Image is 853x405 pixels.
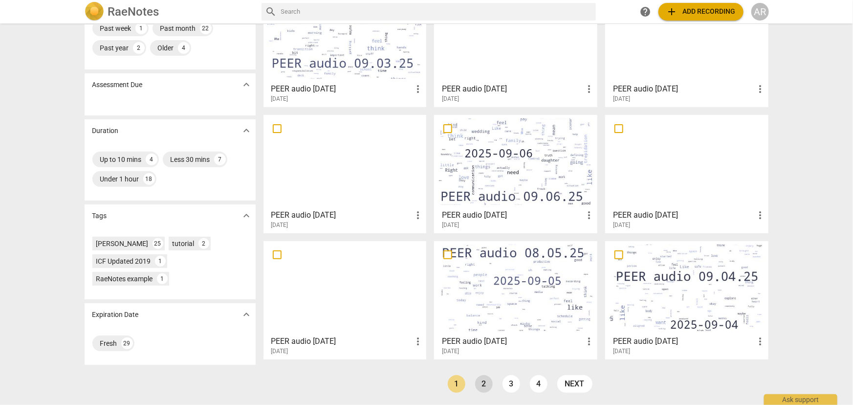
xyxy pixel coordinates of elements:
[271,347,288,356] span: [DATE]
[503,375,520,393] a: Page 3
[448,375,465,393] a: Page 1 is your current page
[239,123,254,138] button: Show more
[135,22,147,34] div: 1
[241,125,252,136] span: expand_more
[96,239,149,248] div: [PERSON_NAME]
[267,118,423,229] a: PEER audio [DATE][DATE]
[100,174,139,184] div: Under 1 hour
[442,83,583,95] h3: PEER audio 08.19.25
[666,6,678,18] span: add
[609,245,765,355] a: PEER audio [DATE][DATE]
[100,338,117,348] div: Fresh
[437,118,594,229] a: PEER audio [DATE][DATE]
[153,238,163,249] div: 25
[271,209,413,221] h3: PEER audio 09.08.25
[173,239,195,248] div: tutorial
[658,3,744,21] button: Upload
[442,347,459,356] span: [DATE]
[412,336,424,347] span: more_vert
[530,375,547,393] a: Page 4
[133,42,145,54] div: 2
[640,6,652,18] span: help
[442,221,459,229] span: [DATE]
[92,126,119,136] p: Duration
[100,23,131,33] div: Past week
[442,209,583,221] h3: PEER audio 09.06.25
[613,336,754,347] h3: PEER audio 09.04.25
[200,22,212,34] div: 22
[108,5,159,19] h2: RaeNotes
[412,83,424,95] span: more_vert
[241,309,252,320] span: expand_more
[271,221,288,229] span: [DATE]
[239,307,254,322] button: Show more
[92,80,143,90] p: Assessment Due
[158,43,174,53] div: Older
[267,245,423,355] a: PEER audio [DATE][DATE]
[271,83,413,95] h3: PEER audio 09.03.25
[143,173,155,185] div: 18
[239,77,254,92] button: Show more
[100,43,129,53] div: Past year
[583,209,595,221] span: more_vert
[754,83,766,95] span: more_vert
[412,209,424,221] span: more_vert
[214,154,226,165] div: 7
[754,209,766,221] span: more_vert
[442,336,583,347] h3: PEER audio 08.05.25
[198,238,209,249] div: 2
[754,336,766,347] span: more_vert
[666,6,736,18] span: Add recording
[637,3,655,21] a: Help
[583,83,595,95] span: more_vert
[92,211,107,221] p: Tags
[764,394,837,405] div: Ask support
[281,4,592,20] input: Search
[171,155,210,164] div: Less 30 mins
[100,155,142,164] div: Up to 10 mins
[241,210,252,222] span: expand_more
[92,310,139,320] p: Expiration Date
[437,245,594,355] a: PEER audio [DATE][DATE]
[613,347,630,356] span: [DATE]
[157,273,168,284] div: 1
[96,274,153,284] div: RaeNotes example
[265,6,277,18] span: search
[160,23,196,33] div: Past month
[613,95,630,103] span: [DATE]
[557,375,592,393] a: next
[613,221,630,229] span: [DATE]
[475,375,493,393] a: Page 2
[239,208,254,223] button: Show more
[751,3,769,21] button: AR
[178,42,190,54] div: 4
[583,336,595,347] span: more_vert
[442,95,459,103] span: [DATE]
[613,83,754,95] h3: PEER audio 08.18.25
[85,2,104,22] img: Logo
[609,118,765,229] a: PEER audio [DATE][DATE]
[155,256,166,267] div: 1
[613,209,754,221] h3: PEER audio 08.28.25
[96,256,151,266] div: ICF Updated 2019
[146,154,157,165] div: 4
[85,2,254,22] a: LogoRaeNotes
[241,79,252,90] span: expand_more
[121,337,133,349] div: 29
[271,336,413,347] h3: PEER audio 08.06.25
[271,95,288,103] span: [DATE]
